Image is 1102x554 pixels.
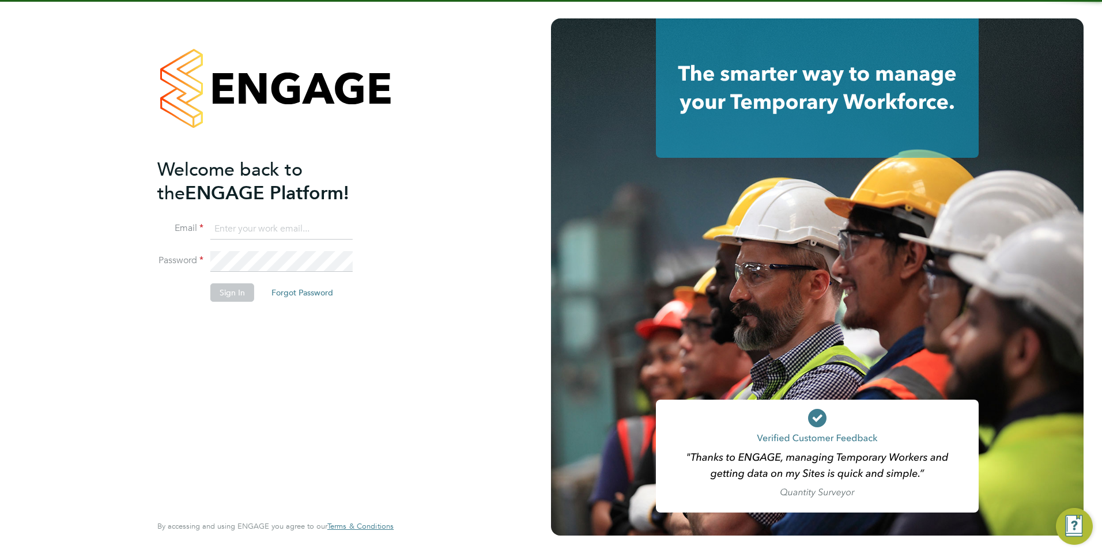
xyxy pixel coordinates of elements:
label: Password [157,255,203,267]
button: Sign In [210,283,254,302]
span: Terms & Conditions [327,521,394,531]
label: Email [157,222,203,234]
input: Enter your work email... [210,219,353,240]
span: By accessing and using ENGAGE you agree to our [157,521,394,531]
h2: ENGAGE Platform! [157,158,382,205]
button: Engage Resource Center [1056,508,1093,545]
span: Welcome back to the [157,158,303,204]
button: Forgot Password [262,283,342,302]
